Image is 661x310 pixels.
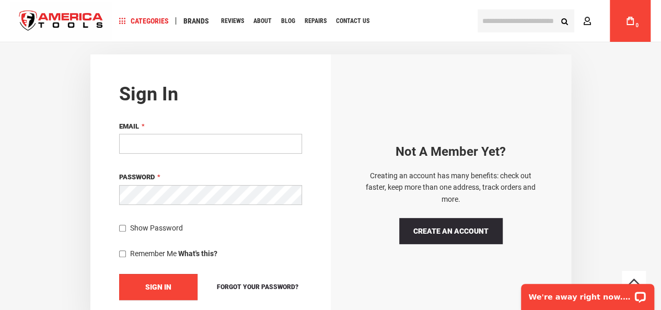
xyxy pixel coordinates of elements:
[276,14,300,28] a: Blog
[119,17,169,25] span: Categories
[213,281,302,293] a: Forgot Your Password?
[179,14,214,28] a: Brands
[119,173,155,181] span: Password
[145,283,171,291] span: Sign In
[635,22,639,28] span: 0
[396,144,506,159] strong: Not a Member yet?
[114,14,173,28] a: Categories
[216,14,249,28] a: Reviews
[413,227,489,235] span: Create an Account
[119,274,198,300] button: Sign In
[178,249,217,258] strong: What's this?
[554,11,574,31] button: Search
[336,18,369,24] span: Contact Us
[119,83,178,105] strong: Sign in
[253,18,272,24] span: About
[300,14,331,28] a: Repairs
[399,218,503,244] a: Create an Account
[119,122,139,130] span: Email
[514,277,661,310] iframe: LiveChat chat widget
[130,224,183,232] span: Show Password
[10,2,112,41] a: store logo
[281,18,295,24] span: Blog
[183,17,209,25] span: Brands
[331,14,374,28] a: Contact Us
[10,2,112,41] img: America Tools
[249,14,276,28] a: About
[130,249,177,258] span: Remember Me
[217,283,298,291] span: Forgot Your Password?
[360,170,542,205] p: Creating an account has many benefits: check out faster, keep more than one address, track orders...
[305,18,327,24] span: Repairs
[221,18,244,24] span: Reviews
